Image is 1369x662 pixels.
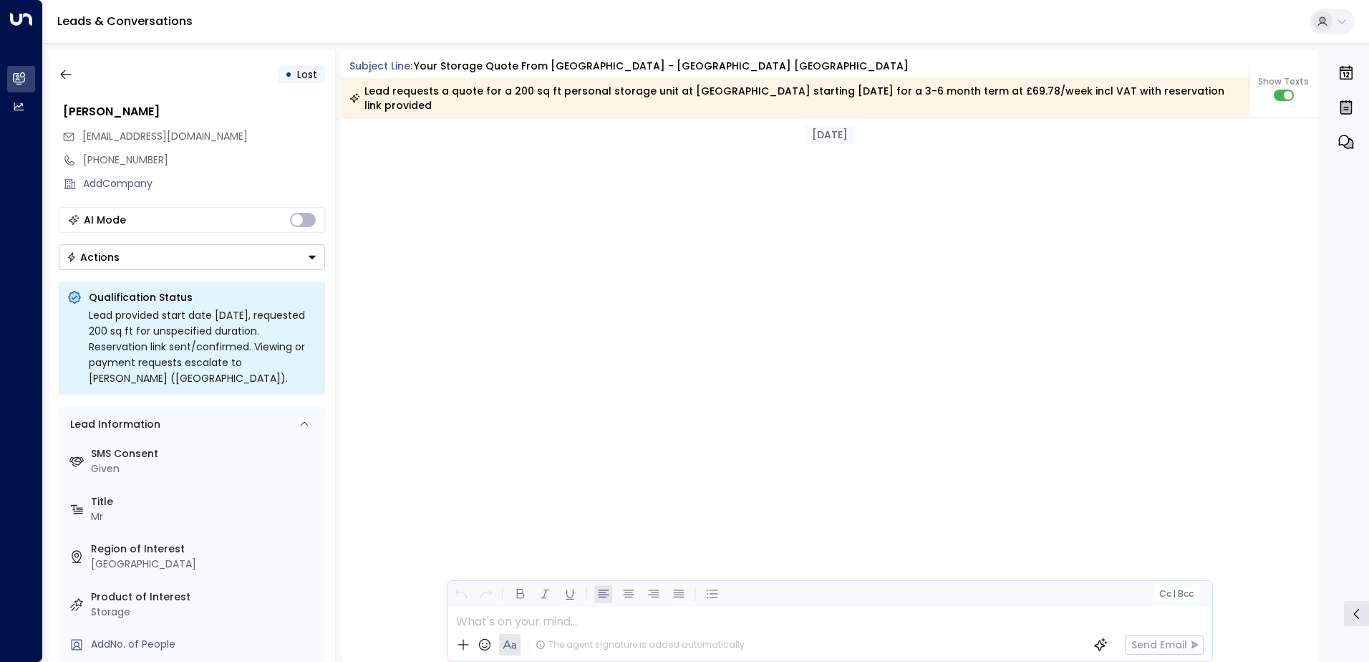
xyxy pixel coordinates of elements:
label: Region of Interest [91,542,319,557]
div: Lead provided start date [DATE], requested 200 sq ft for unspecified duration. Reservation link s... [89,307,316,386]
div: The agent signature is added automatically [536,638,745,651]
div: [GEOGRAPHIC_DATA] [91,557,319,572]
div: AI Mode [84,213,126,227]
div: [DATE] [805,125,855,144]
div: AddCompany [83,176,325,191]
button: Redo [477,585,495,603]
div: • [285,62,292,87]
span: Lost [297,67,317,82]
div: [PHONE_NUMBER] [83,153,325,168]
button: Cc|Bcc [1153,587,1199,601]
div: Mr [91,509,319,524]
span: Subject Line: [349,59,412,73]
div: [PERSON_NAME] [63,103,325,120]
span: Cc Bcc [1158,589,1193,599]
span: Show Texts [1258,75,1309,88]
label: Title [91,494,319,509]
div: AddNo. of People [91,637,319,652]
div: Actions [67,251,120,264]
a: Leads & Conversations [57,13,193,29]
label: Product of Interest [91,590,319,605]
div: Your storage quote from [GEOGRAPHIC_DATA] - [GEOGRAPHIC_DATA] [GEOGRAPHIC_DATA] [414,59,909,74]
button: Actions [59,244,325,270]
p: Qualification Status [89,290,316,304]
button: Undo [452,585,470,603]
div: Button group with a nested menu [59,244,325,270]
label: SMS Consent [91,446,319,461]
span: [EMAIL_ADDRESS][DOMAIN_NAME] [82,129,248,143]
div: Storage [91,605,319,620]
span: | [1173,589,1176,599]
div: Given [91,461,319,476]
div: Lead requests a quote for a 200 sq ft personal storage unit at [GEOGRAPHIC_DATA] starting [DATE] ... [349,84,1241,112]
div: Lead Information [65,417,160,432]
span: Subsy1@gmail.com [82,129,248,144]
